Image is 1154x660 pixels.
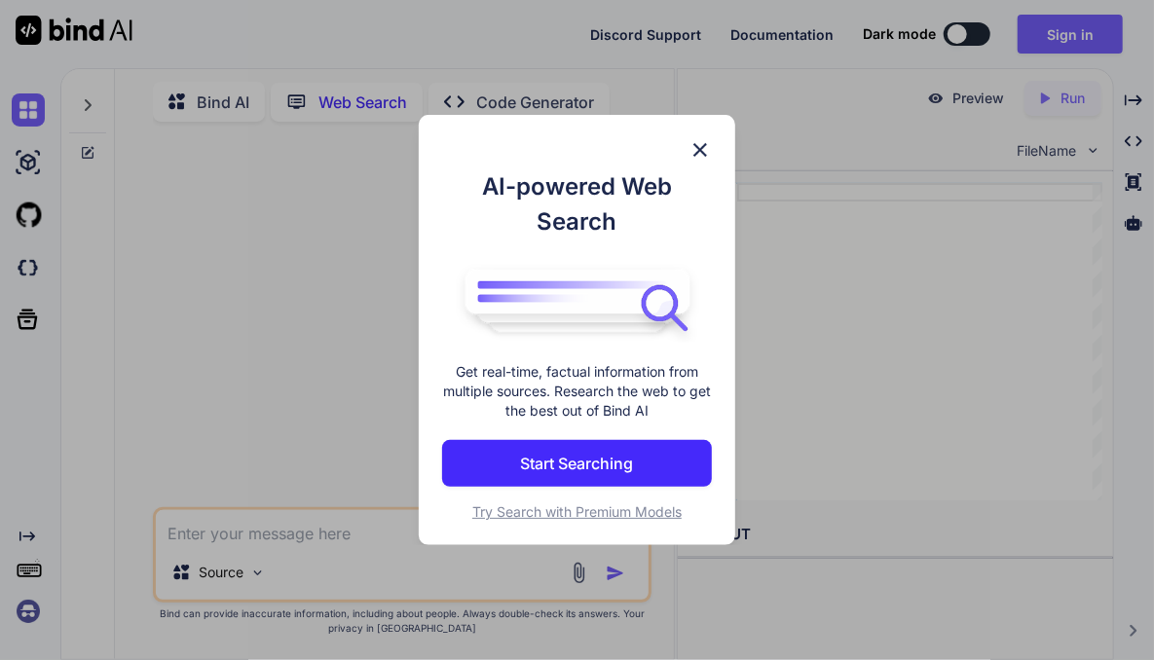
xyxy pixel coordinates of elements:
[521,452,634,475] p: Start Searching
[442,169,713,239] h1: AI-powered Web Search
[442,362,713,421] p: Get real-time, factual information from multiple sources. Research the web to get the best out of...
[472,503,682,520] span: Try Search with Premium Models
[442,440,713,487] button: Start Searching
[689,138,712,162] img: close
[451,259,704,343] img: bind logo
